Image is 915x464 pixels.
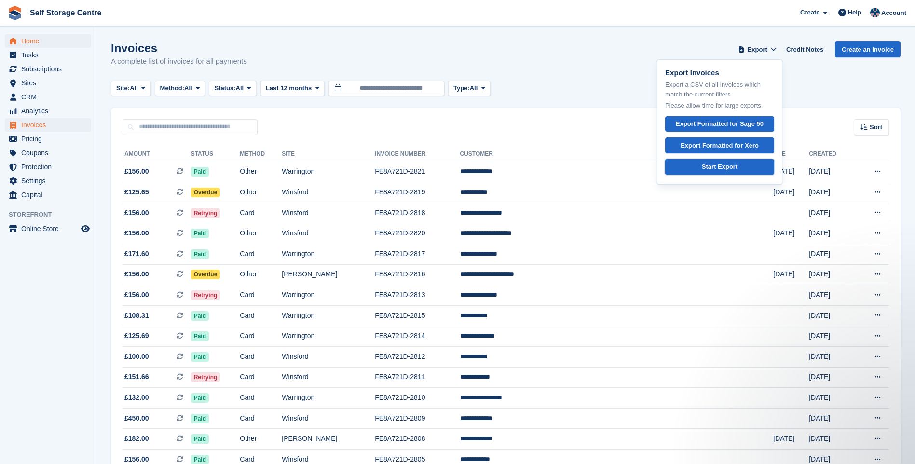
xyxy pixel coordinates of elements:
[21,174,79,188] span: Settings
[375,182,460,203] td: FE8A721D-2819
[773,223,809,244] td: [DATE]
[702,162,737,172] div: Start Export
[111,56,247,67] p: A complete list of invoices for all payments
[21,132,79,146] span: Pricing
[191,414,209,423] span: Paid
[809,408,855,429] td: [DATE]
[681,141,759,150] div: Export Formatted for Xero
[809,285,855,306] td: [DATE]
[375,203,460,223] td: FE8A721D-2818
[375,326,460,347] td: FE8A721D-2814
[124,208,149,218] span: £156.00
[375,305,460,326] td: FE8A721D-2815
[240,408,282,429] td: Card
[375,223,460,244] td: FE8A721D-2820
[665,159,774,175] a: Start Export
[191,229,209,238] span: Paid
[214,83,235,93] span: Status:
[236,83,244,93] span: All
[260,81,325,96] button: Last 12 months
[240,285,282,306] td: Card
[124,372,149,382] span: £151.66
[5,34,91,48] a: menu
[282,285,375,306] td: Warrington
[5,90,91,104] a: menu
[835,41,901,57] a: Create an Invoice
[5,76,91,90] a: menu
[282,147,375,162] th: Site
[111,81,151,96] button: Site: All
[809,264,855,285] td: [DATE]
[773,162,809,182] td: [DATE]
[5,62,91,76] a: menu
[5,188,91,202] a: menu
[191,331,209,341] span: Paid
[80,223,91,234] a: Preview store
[209,81,256,96] button: Status: All
[191,311,209,321] span: Paid
[191,434,209,444] span: Paid
[21,76,79,90] span: Sites
[130,83,138,93] span: All
[124,311,149,321] span: £108.31
[809,347,855,368] td: [DATE]
[191,147,240,162] th: Status
[240,326,282,347] td: Card
[111,41,247,55] h1: Invoices
[240,367,282,388] td: Card
[809,203,855,223] td: [DATE]
[736,41,778,57] button: Export
[124,228,149,238] span: £156.00
[5,104,91,118] a: menu
[21,222,79,235] span: Online Store
[282,408,375,429] td: Winsford
[116,83,130,93] span: Site:
[124,331,149,341] span: £125.69
[665,101,774,110] p: Please allow time for large exports.
[8,6,22,20] img: stora-icon-8386f47178a22dfd0bd8f6a31ec36ba5ce8667c1dd55bd0f319d3a0aa187defe.svg
[282,244,375,265] td: Warrington
[809,326,855,347] td: [DATE]
[21,188,79,202] span: Capital
[124,290,149,300] span: £156.00
[375,285,460,306] td: FE8A721D-2813
[848,8,861,17] span: Help
[240,429,282,450] td: Other
[5,118,91,132] a: menu
[375,264,460,285] td: FE8A721D-2816
[21,118,79,132] span: Invoices
[809,429,855,450] td: [DATE]
[375,408,460,429] td: FE8A721D-2809
[191,270,220,279] span: Overdue
[21,62,79,76] span: Subscriptions
[282,305,375,326] td: Warrington
[240,223,282,244] td: Other
[21,90,79,104] span: CRM
[809,305,855,326] td: [DATE]
[5,146,91,160] a: menu
[191,352,209,362] span: Paid
[124,187,149,197] span: £125.65
[124,393,149,403] span: £132.00
[184,83,192,93] span: All
[124,413,149,423] span: £450.00
[21,104,79,118] span: Analytics
[9,210,96,219] span: Storefront
[809,367,855,388] td: [DATE]
[773,182,809,203] td: [DATE]
[453,83,470,93] span: Type:
[5,132,91,146] a: menu
[240,244,282,265] td: Card
[21,48,79,62] span: Tasks
[191,188,220,197] span: Overdue
[124,269,149,279] span: £156.00
[124,352,149,362] span: £100.00
[809,388,855,409] td: [DATE]
[240,388,282,409] td: Card
[881,8,906,18] span: Account
[773,264,809,285] td: [DATE]
[5,222,91,235] a: menu
[5,174,91,188] a: menu
[282,367,375,388] td: Winsford
[375,162,460,182] td: FE8A721D-2821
